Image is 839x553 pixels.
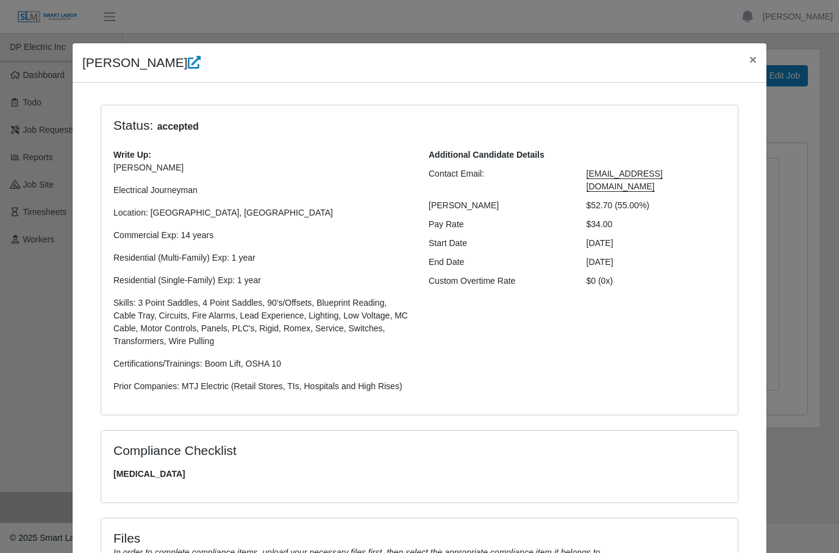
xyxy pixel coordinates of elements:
p: Skills: 3 Point Saddles, 4 Point Saddles, 90's/Offsets, Blueprint Reading, Cable Tray, Circuits, ... [113,297,410,348]
b: Write Up: [113,150,151,160]
div: $34.00 [577,218,735,231]
span: $0 (0x) [587,276,613,286]
p: Certifications/Trainings: Boom Lift, OSHA 10 [113,358,410,370]
button: Close [740,43,766,76]
div: Start Date [419,237,577,250]
h4: Status: [113,118,568,134]
span: [MEDICAL_DATA] [113,468,726,481]
div: Pay Rate [419,218,577,231]
div: Custom Overtime Rate [419,275,577,287]
div: Contact Email: [419,167,577,193]
p: Residential (Multi-Family) Exp: 1 year [113,252,410,264]
p: Residential (Single-Family) Exp: 1 year [113,274,410,287]
h4: [PERSON_NAME] [82,53,201,72]
div: $52.70 (55.00%) [577,199,735,212]
span: accepted [153,119,202,134]
p: Electrical Journeyman [113,184,410,197]
span: [DATE] [587,257,613,267]
p: Prior Companies: MTJ Electric (Retail Stores, TIs, Hospitals and High Rises) [113,380,410,393]
p: Location: [GEOGRAPHIC_DATA], [GEOGRAPHIC_DATA] [113,206,410,219]
h4: Compliance Checklist [113,443,515,458]
div: [DATE] [577,237,735,250]
p: Commercial Exp: 14 years [113,229,410,242]
div: End Date [419,256,577,269]
b: Additional Candidate Details [429,150,544,160]
span: × [749,52,757,66]
p: [PERSON_NAME] [113,161,410,174]
div: [PERSON_NAME] [419,199,577,212]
